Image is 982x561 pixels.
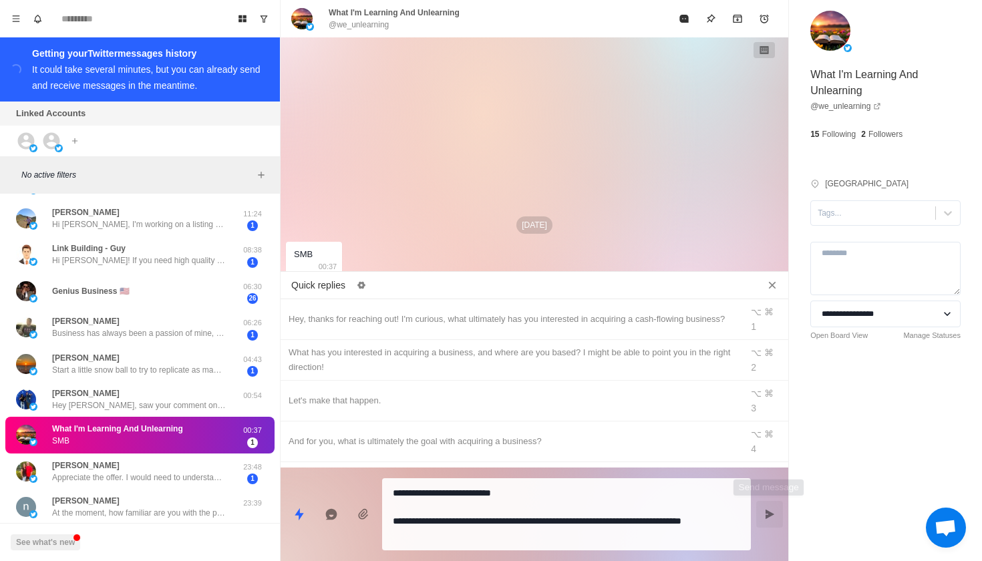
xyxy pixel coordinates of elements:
[16,461,36,482] img: picture
[29,258,37,266] img: picture
[236,390,269,401] p: 00:54
[351,274,372,296] button: Edit quick replies
[247,330,258,341] span: 1
[236,461,269,473] p: 23:48
[236,425,269,436] p: 00:37
[286,501,313,528] button: Quick replies
[52,399,226,411] p: Hey [PERSON_NAME], saw your comment on BowtieBrokes thread about the Kratom rehab facilities. I h...
[724,5,751,32] button: Archive
[844,44,852,52] img: picture
[29,222,37,230] img: picture
[52,423,183,435] p: What I'm Learning And Unlearning
[16,281,36,301] img: picture
[810,11,850,51] img: picture
[52,472,226,484] p: Appreciate the offer. I would need to understand the cost of that service. Also, my wife and I de...
[32,64,261,91] div: It could take several minutes, but you can already send and receive messages in the meantime.
[29,367,37,375] img: picture
[236,354,269,365] p: 04:43
[52,254,226,266] p: Hi [PERSON_NAME]! If you need high quality &amp; permanent backlinks at affordable prices, just t...
[52,206,120,218] p: [PERSON_NAME]
[247,293,258,304] span: 26
[751,427,780,456] div: ⌥ ⌘ 4
[751,5,778,32] button: Add reminder
[52,327,226,339] p: Business has always been a passion of mine, and I want to own a Hold Co and have cash flowing ass...
[21,169,253,181] p: No active filters
[903,330,961,341] a: Manage Statuses
[810,67,961,99] p: What I'm Learning And Unlearning
[825,178,909,190] p: [GEOGRAPHIC_DATA]
[868,128,903,140] p: Followers
[247,257,258,268] span: 1
[52,285,130,297] p: Genius Business 🇺🇸
[16,317,36,337] img: picture
[751,345,780,375] div: ⌥ ⌘ 2
[32,45,264,61] div: Getting your Twitter messages history
[247,474,258,484] span: 1
[16,354,36,374] img: picture
[247,220,258,231] span: 1
[29,331,37,339] img: picture
[671,5,697,32] button: Mark as read
[52,218,226,230] p: Hi [PERSON_NAME], I'm working on a listing piece called "X Creators You Should Know" for @TechCru...
[861,128,866,140] p: 2
[810,100,881,112] a: @we_unlearning
[318,501,345,528] button: Reply with AI
[29,510,37,518] img: picture
[16,208,36,228] img: picture
[52,352,120,364] p: [PERSON_NAME]
[232,8,253,29] button: Board View
[289,393,733,408] div: Let's make that happen.
[291,8,313,29] img: picture
[247,437,258,448] span: 1
[52,495,120,507] p: [PERSON_NAME]
[236,208,269,220] p: 11:24
[52,364,226,376] p: Start a little snow ball to try to replicate as many times as possible
[762,274,783,296] button: Close quick replies
[5,8,27,29] button: Menu
[52,435,69,447] p: SMB
[253,167,269,183] button: Add filters
[756,501,783,528] button: Send message
[29,438,37,446] img: picture
[289,312,733,327] div: Hey, thanks for reaching out! I'm curious, what ultimately has you interested in acquiring a cash...
[16,107,86,120] p: Linked Accounts
[16,244,36,264] img: picture
[52,387,120,399] p: [PERSON_NAME]
[55,144,63,152] img: picture
[52,242,126,254] p: Link Building - Guy
[67,133,83,149] button: Add account
[236,244,269,256] p: 08:38
[751,305,780,334] div: ⌥ ⌘ 1
[29,144,37,152] img: picture
[289,434,733,449] div: And for you, what is ultimately the goal with acquiring a business?
[751,386,780,415] div: ⌥ ⌘ 3
[350,501,377,528] button: Add media
[253,8,275,29] button: Show unread conversations
[810,330,868,341] a: Open Board View
[29,475,37,483] img: picture
[306,23,314,31] img: picture
[697,5,724,32] button: Pin
[319,259,337,274] p: 00:37
[810,128,819,140] p: 15
[27,8,48,29] button: Notifications
[289,345,733,375] div: What has you interested in acquiring a business, and where are you based? I might be able to poin...
[291,278,345,293] p: Quick replies
[52,459,120,472] p: [PERSON_NAME]
[329,19,389,31] p: @we_unlearning
[29,403,37,411] img: picture
[29,295,37,303] img: picture
[329,7,460,19] p: What I'm Learning And Unlearning
[236,317,269,329] p: 06:26
[822,128,856,140] p: Following
[516,216,552,234] p: [DATE]
[16,425,36,445] img: picture
[247,366,258,377] span: 1
[926,508,966,548] a: Open chat
[16,389,36,409] img: picture
[52,315,120,327] p: [PERSON_NAME]
[16,497,36,517] img: picture
[11,534,80,550] button: See what's new
[236,498,269,509] p: 23:39
[294,247,313,262] div: SMB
